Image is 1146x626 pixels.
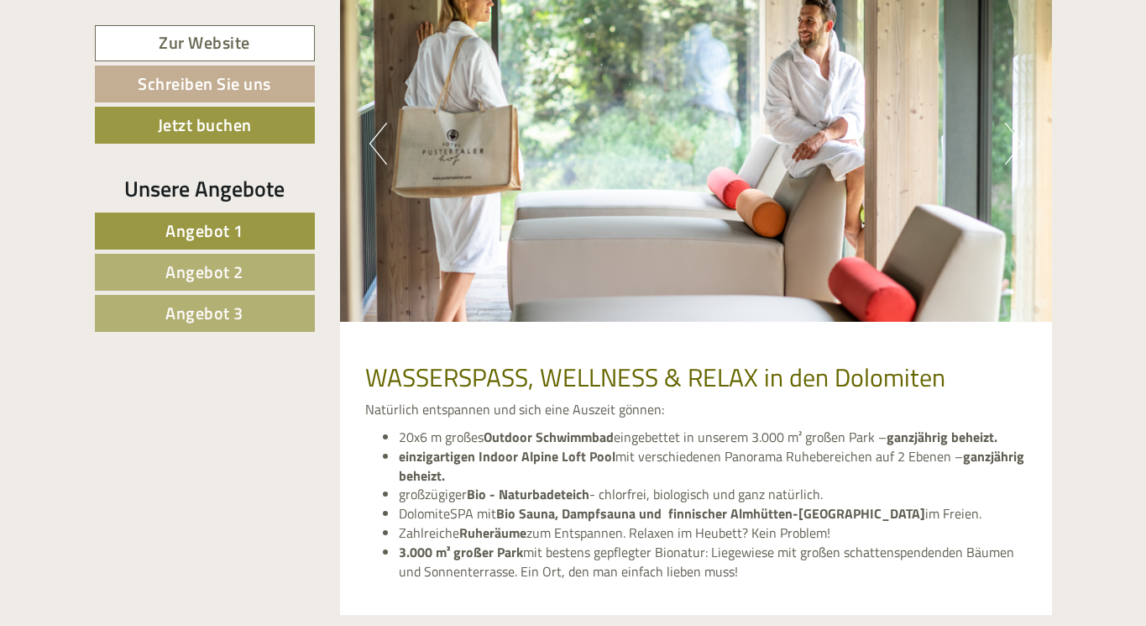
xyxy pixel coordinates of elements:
[95,25,315,61] a: Zur Website
[459,523,526,543] strong: Ruheräume
[399,447,1027,486] li: mit verschiedenen Panorama Ruhebereichen auf 2 Ebenen –
[467,484,589,504] strong: Bio - Naturbadeteich
[399,542,523,562] strong: 3.000 m² großer Park
[165,218,243,244] span: Angebot 1
[365,400,1027,419] p: Natürlich entspannen und sich eine Auszeit gönnen:
[95,66,315,103] a: Schreiben Sie uns
[369,123,387,165] button: Previous
[399,446,615,466] strong: einzigartigen Indoor Alpine Loft Pool
[399,504,1027,523] li: DolomiteSPA mit im Freien.
[399,428,1027,447] li: 20x6 m großes eingebettet in unserem 3.000 m² großen Park –
[399,543,1027,581] li: mit bestens gepflegter Bionatur: Liegewiese mit großen schattenspendenden Bäumen und Sonnenterras...
[165,259,243,285] span: Angebot 2
[1005,123,1023,165] button: Next
[887,427,997,447] strong: ganzjährig beheizt.
[399,446,1024,486] strong: ganzjährig beheizt.
[165,300,243,326] span: Angebot 3
[365,358,945,397] span: WASSERSPASS, WELLNESS & RELAX in den Dolomiten
[399,523,1027,543] li: Zahlreiche zum Entspannen. Relaxen im Heubett? Kein Problem!
[95,173,315,204] div: Unsere Angebote
[399,485,1027,504] li: großzügiger - chlorfrei, biologisch und ganz natürlich.
[496,503,925,523] strong: Bio Sauna, Dampfsauna und finnischer Almhütten-[GEOGRAPHIC_DATA]
[95,107,315,144] a: Jetzt buchen
[484,427,614,447] strong: Outdoor Schwimmbad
